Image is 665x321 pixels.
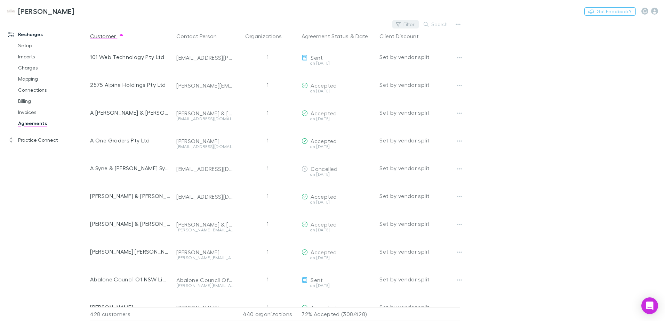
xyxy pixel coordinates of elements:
div: on [DATE] [302,228,374,232]
div: A Syne & [PERSON_NAME] Syne & [PERSON_NAME] [PERSON_NAME] & R Syne [90,154,171,182]
div: 1 [236,265,299,293]
div: Set by vendor split [379,71,460,99]
div: [PERSON_NAME] [90,293,171,321]
div: [PERSON_NAME] & [PERSON_NAME] & [PERSON_NAME] & [PERSON_NAME] [176,221,233,228]
div: [PERSON_NAME][EMAIL_ADDRESS][DOMAIN_NAME] [176,256,233,260]
div: [EMAIL_ADDRESS][PERSON_NAME][DOMAIN_NAME] [176,54,233,61]
div: [PERSON_NAME][EMAIL_ADDRESS][DOMAIN_NAME] [176,228,233,232]
div: Set by vendor split [379,154,460,182]
div: 1 [236,210,299,238]
div: 1 [236,126,299,154]
img: Hales Douglass's Logo [7,7,15,15]
div: 1 [236,99,299,126]
div: Set by vendor split [379,126,460,154]
div: 428 customers [90,307,174,321]
div: Open Intercom Messenger [641,297,658,314]
div: on [DATE] [302,89,374,93]
div: on [DATE] [302,145,374,149]
div: 1 [236,154,299,182]
a: Mapping [11,73,94,84]
div: [EMAIL_ADDRESS][DOMAIN_NAME] [176,117,233,121]
span: Sent [311,277,323,283]
span: Accepted [311,82,337,89]
span: Accepted [311,221,337,228]
button: Contact Person [176,29,225,43]
div: 440 organizations [236,307,299,321]
a: Agreements [11,118,94,129]
div: 1 [236,71,299,99]
div: 1 [236,182,299,210]
div: [PERSON_NAME] & [PERSON_NAME] & [PERSON_NAME] & [PERSON_NAME] [90,210,171,238]
div: [EMAIL_ADDRESS][DOMAIN_NAME] [176,165,233,172]
a: Connections [11,84,94,96]
div: [PERSON_NAME] & [PERSON_NAME] [176,110,233,117]
div: on [DATE] [302,61,374,65]
span: Cancelled [311,165,337,172]
a: Setup [11,40,94,51]
button: Search [420,20,452,28]
span: Accepted [311,304,337,311]
div: 101 Web Technology Pty Ltd [90,43,171,71]
div: 1 [236,238,299,265]
span: Accepted [311,110,337,116]
a: [PERSON_NAME] [3,3,78,19]
a: Charges [11,62,94,73]
button: Got Feedback? [584,7,636,16]
div: [PERSON_NAME] [176,304,233,311]
span: Accepted [311,249,337,255]
p: 72% Accepted (308/428) [302,307,374,321]
button: Client Discount [379,29,427,43]
span: Accepted [311,138,337,144]
h3: [PERSON_NAME] [18,7,74,15]
div: on [DATE] [302,256,374,260]
div: [PERSON_NAME] [176,138,233,145]
button: Date [355,29,368,43]
div: Abalone Council Of NSW Limited [176,277,233,283]
div: 1 [236,293,299,321]
div: on [DATE] [302,117,374,121]
div: [PERSON_NAME] [176,249,233,256]
a: Imports [11,51,94,62]
div: [EMAIL_ADDRESS][DOMAIN_NAME] [176,145,233,149]
div: [PERSON_NAME][EMAIL_ADDRESS][DOMAIN_NAME] [176,283,233,288]
div: [PERSON_NAME] [PERSON_NAME] [90,238,171,265]
a: Recharges [1,29,94,40]
div: 1 [236,43,299,71]
div: 2575 Alpine Holdings Pty Ltd [90,71,171,99]
button: Filter [392,20,419,28]
div: Set by vendor split [379,210,460,238]
div: Set by vendor split [379,293,460,321]
button: Organizations [245,29,290,43]
div: Abalone Council Of NSW Limited [90,265,171,293]
a: Billing [11,96,94,107]
div: on [DATE] [302,200,374,204]
div: Set by vendor split [379,265,460,293]
div: on [DATE] [302,172,374,176]
span: Accepted [311,193,337,200]
div: [PERSON_NAME] & [PERSON_NAME] [90,182,171,210]
div: & [302,29,374,43]
div: A [PERSON_NAME] & [PERSON_NAME] [90,99,171,126]
a: Practice Connect [1,134,94,146]
div: on [DATE] [302,283,374,288]
div: A One Graders Pty Ltd [90,126,171,154]
button: Agreement Status [302,29,348,43]
div: Set by vendor split [379,99,460,126]
a: Invoices [11,107,94,118]
div: Set by vendor split [379,238,460,265]
div: [EMAIL_ADDRESS][DOMAIN_NAME] [176,193,233,200]
div: Set by vendor split [379,182,460,210]
div: [PERSON_NAME][EMAIL_ADDRESS][DOMAIN_NAME] [176,82,233,89]
button: Customer [90,29,124,43]
span: Sent [311,54,323,61]
div: Set by vendor split [379,43,460,71]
